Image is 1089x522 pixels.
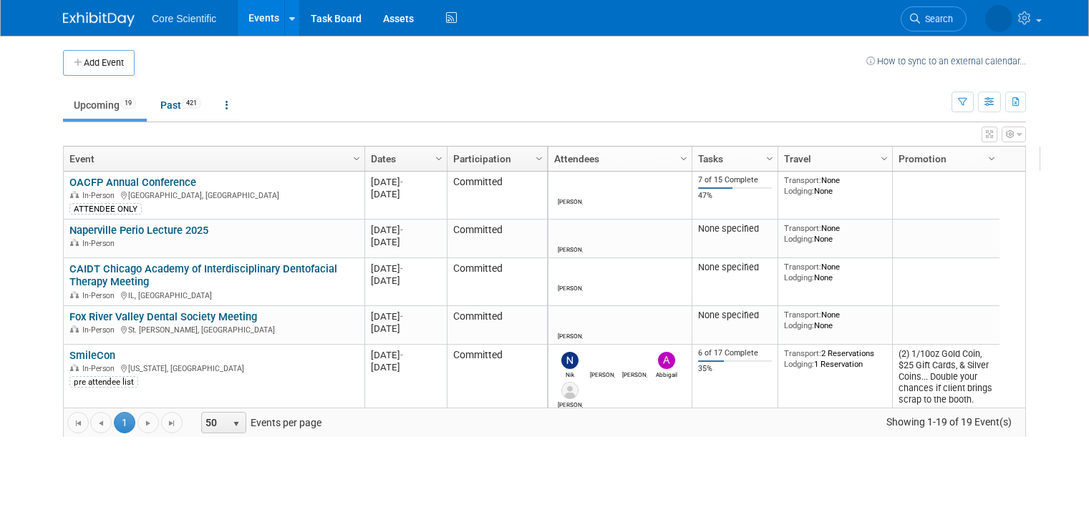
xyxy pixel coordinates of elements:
[986,153,997,164] span: Column Settings
[984,147,1000,168] a: Column Settings
[69,224,208,237] a: Naperville Perio Lecture 2025
[351,153,362,164] span: Column Settings
[82,291,119,300] span: In-Person
[698,348,773,358] div: 6 of 17 Complete
[161,412,183,433] a: Go to the last page
[784,186,814,196] span: Lodging:
[866,56,1026,67] a: How to sync to an external calendar...
[558,399,583,408] div: Alex Belshe
[594,352,611,369] img: James Belshe
[658,352,675,369] img: Abbigail Belshe
[137,412,159,433] a: Go to the next page
[69,176,196,189] a: OACFP Annual Conference
[453,147,538,171] a: Participation
[763,147,778,168] a: Column Settings
[371,176,440,188] div: [DATE]
[533,153,545,164] span: Column Settings
[784,175,821,185] span: Transport:
[432,147,447,168] a: Column Settings
[95,418,107,429] span: Go to the previous page
[764,153,775,164] span: Column Settings
[558,369,583,378] div: Nik Koelblinger
[554,147,682,171] a: Attendees
[69,349,115,362] a: SmileCon
[183,412,336,433] span: Events per page
[371,310,440,322] div: [DATE]
[69,262,337,289] a: CAIDT Chicago Academy of Interdisciplinary Dentofacial Therapy Meeting
[69,147,355,171] a: Event
[371,262,440,275] div: [DATE]
[920,14,953,24] span: Search
[698,147,768,171] a: Tasks
[82,364,119,373] span: In-Person
[784,234,814,244] span: Lodging:
[371,147,437,171] a: Dates
[63,92,147,119] a: Upcoming19
[622,369,647,378] div: Dylan Gara
[90,412,112,433] a: Go to the previous page
[72,418,84,429] span: Go to the first page
[400,263,403,274] span: -
[879,153,890,164] span: Column Settings
[698,175,773,185] div: 7 of 15 Complete
[561,352,579,369] img: Nik Koelblinger
[784,223,887,244] div: None None
[371,236,440,248] div: [DATE]
[142,418,154,429] span: Go to the next page
[590,369,615,378] div: James Belshe
[114,412,135,433] span: 1
[447,306,547,345] td: Committed
[784,147,883,171] a: Travel
[698,310,773,321] div: None specified
[784,262,821,272] span: Transport:
[82,325,119,335] span: In-Person
[877,147,893,168] a: Column Settings
[202,413,226,433] span: 50
[784,175,887,196] div: None None
[784,348,887,369] div: 2 Reservations 1 Reservation
[899,147,990,171] a: Promotion
[69,189,358,201] div: [GEOGRAPHIC_DATA], [GEOGRAPHIC_DATA]
[654,369,679,378] div: Abbigail Belshe
[784,348,821,358] span: Transport:
[371,224,440,236] div: [DATE]
[371,361,440,373] div: [DATE]
[447,220,547,258] td: Committed
[532,147,548,168] a: Column Settings
[561,227,579,244] img: Robert Dittmann
[67,412,89,433] a: Go to the first page
[784,359,814,369] span: Lodging:
[447,258,547,306] td: Committed
[698,223,773,235] div: None specified
[150,92,212,119] a: Past421
[558,282,583,292] div: Robert Dittmann
[784,262,887,282] div: None None
[400,350,403,360] span: -
[558,330,583,340] div: Robert Dittmann
[70,239,79,246] img: In-Person Event
[182,98,201,109] span: 421
[698,262,773,273] div: None specified
[231,418,242,430] span: select
[561,179,579,196] img: Mike McKenna
[70,191,79,198] img: In-Person Event
[371,188,440,200] div: [DATE]
[698,191,773,201] div: 47%
[873,412,1025,432] span: Showing 1-19 of 19 Event(s)
[985,5,1012,32] img: Rachel Wolff
[371,322,440,335] div: [DATE]
[784,272,814,282] span: Lodging:
[400,311,403,322] span: -
[447,172,547,220] td: Committed
[166,418,178,429] span: Go to the last page
[558,196,583,205] div: Mike McKenna
[349,147,365,168] a: Column Settings
[400,177,403,187] span: -
[626,352,643,369] img: Dylan Gara
[70,291,79,298] img: In-Person Event
[63,12,135,26] img: ExhibitDay
[152,13,216,24] span: Core Scientific
[70,364,79,371] img: In-Person Event
[784,223,821,233] span: Transport:
[400,225,403,235] span: -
